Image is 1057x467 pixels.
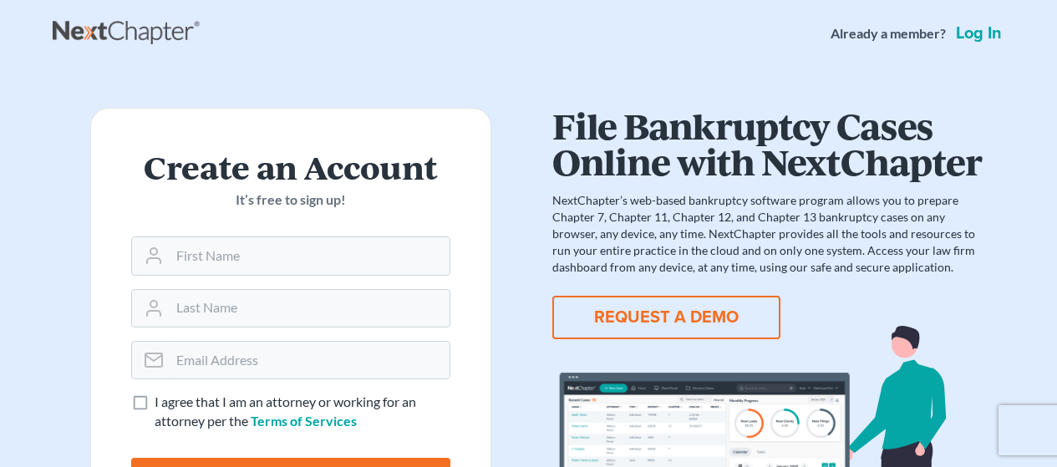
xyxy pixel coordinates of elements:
[155,393,416,429] span: I agree that I am an attorney or working for an attorney per the
[552,296,780,339] button: REQUEST A DEMO
[831,24,946,43] strong: Already a member?
[552,108,982,179] h1: File Bankruptcy Cases Online with NextChapter
[131,149,450,184] h2: Create an Account
[953,25,1005,42] a: Log in
[552,192,982,276] p: NextChapter’s web-based bankruptcy software program allows you to prepare Chapter 7, Chapter 11, ...
[170,342,450,378] input: Email Address
[170,237,450,274] input: First Name
[251,413,357,429] a: Terms of Services
[131,190,450,210] p: It’s free to sign up!
[170,290,450,327] input: Last Name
